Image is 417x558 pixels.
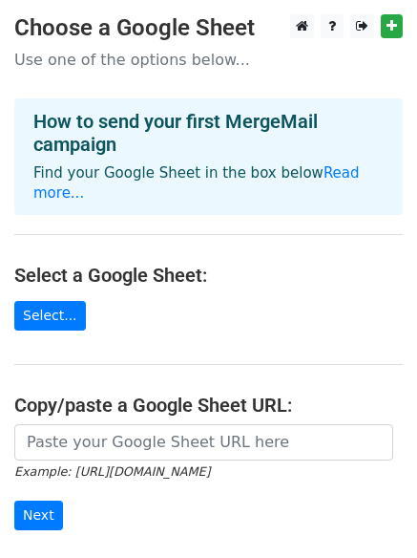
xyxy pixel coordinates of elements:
[14,394,403,417] h4: Copy/paste a Google Sheet URL:
[14,501,63,530] input: Next
[33,110,384,156] h4: How to send your first MergeMail campaign
[33,164,360,202] a: Read more...
[33,163,384,204] p: Find your Google Sheet in the box below
[14,14,403,42] h3: Choose a Google Sheet
[14,424,393,461] input: Paste your Google Sheet URL here
[14,301,86,331] a: Select...
[14,264,403,287] h4: Select a Google Sheet:
[322,466,417,558] iframe: Chat Widget
[14,464,210,479] small: Example: [URL][DOMAIN_NAME]
[14,50,403,70] p: Use one of the options below...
